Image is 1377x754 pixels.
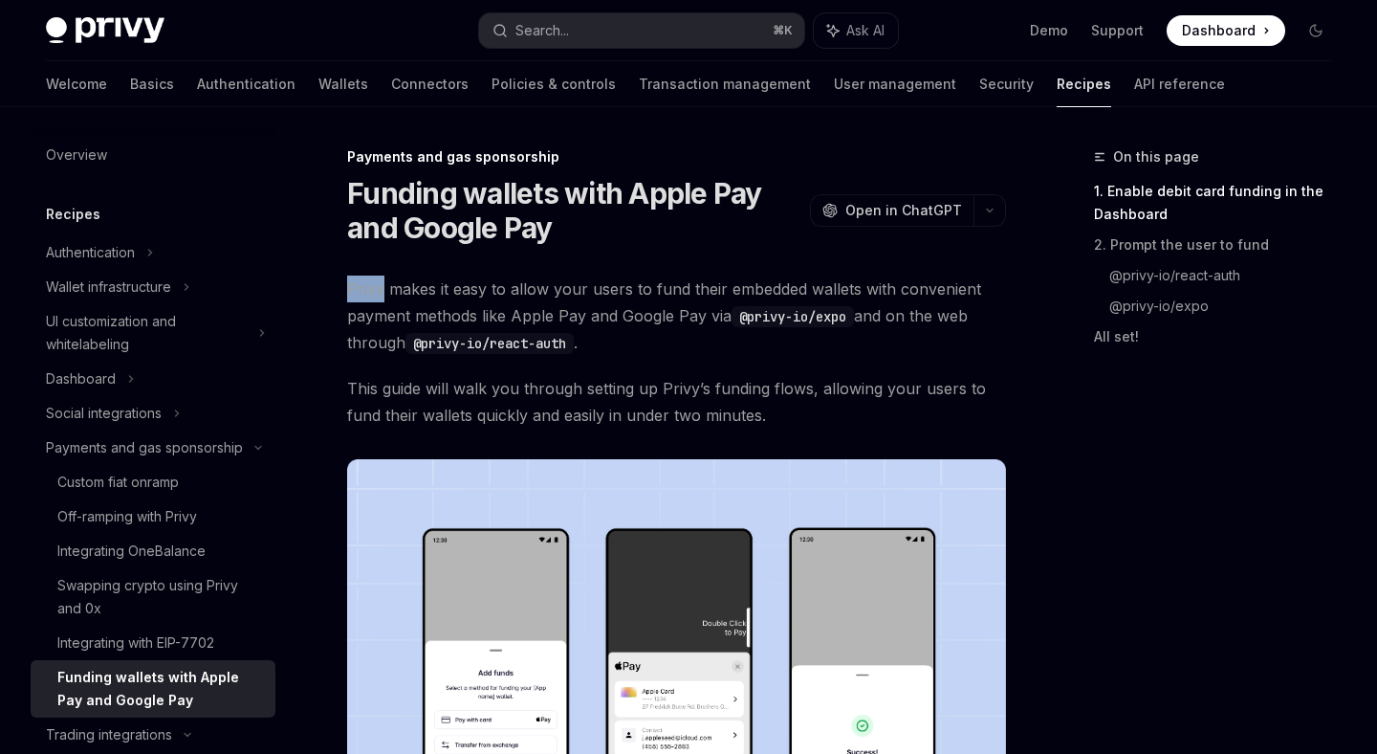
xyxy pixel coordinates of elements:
[492,61,616,107] a: Policies & controls
[1109,291,1346,322] a: @privy-io/expo
[405,333,574,354] code: @privy-io/react-auth
[1091,21,1144,40] a: Support
[31,534,275,568] a: Integrating OneBalance
[732,306,854,327] code: @privy-io/expo
[846,21,885,40] span: Ask AI
[57,540,206,563] div: Integrating OneBalance
[1113,145,1199,168] span: On this page
[1094,176,1346,230] a: 1. Enable debit card funding in the Dashboard
[46,276,171,299] div: Wallet infrastructure
[31,626,275,660] a: Integrating with EIP-7702
[31,568,275,626] a: Swapping crypto using Privy and 0x
[197,61,295,107] a: Authentication
[391,61,469,107] a: Connectors
[1134,61,1225,107] a: API reference
[46,367,116,390] div: Dashboard
[810,194,973,227] button: Open in ChatGPT
[639,61,811,107] a: Transaction management
[1300,15,1331,46] button: Toggle dark mode
[845,201,962,220] span: Open in ChatGPT
[1094,322,1346,352] a: All set!
[479,13,803,48] button: Search...⌘K
[347,147,1006,166] div: Payments and gas sponsorship
[814,13,898,48] button: Ask AI
[130,61,174,107] a: Basics
[1182,21,1256,40] span: Dashboard
[57,505,197,528] div: Off-ramping with Privy
[57,471,179,494] div: Custom fiat onramp
[46,402,162,425] div: Social integrations
[31,499,275,534] a: Off-ramping with Privy
[31,660,275,718] a: Funding wallets with Apple Pay and Google Pay
[46,203,100,226] h5: Recipes
[1167,15,1285,46] a: Dashboard
[1030,21,1068,40] a: Demo
[1094,230,1346,260] a: 2. Prompt the user to fund
[57,574,264,620] div: Swapping crypto using Privy and 0x
[31,465,275,499] a: Custom fiat onramp
[347,375,1006,429] span: This guide will walk you through setting up Privy’s funding flows, allowing your users to fund th...
[46,310,247,356] div: UI customization and whitelabeling
[1109,260,1346,291] a: @privy-io/react-auth
[515,19,569,42] div: Search...
[46,241,135,264] div: Authentication
[318,61,368,107] a: Wallets
[773,23,793,38] span: ⌘ K
[834,61,956,107] a: User management
[46,61,107,107] a: Welcome
[46,17,164,44] img: dark logo
[57,632,214,654] div: Integrating with EIP-7702
[979,61,1034,107] a: Security
[31,138,275,172] a: Overview
[347,276,1006,356] span: Privy makes it easy to allow your users to fund their embedded wallets with convenient payment me...
[46,144,107,166] div: Overview
[1057,61,1111,107] a: Recipes
[46,436,243,459] div: Payments and gas sponsorship
[46,723,172,746] div: Trading integrations
[57,666,264,712] div: Funding wallets with Apple Pay and Google Pay
[347,176,802,245] h1: Funding wallets with Apple Pay and Google Pay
